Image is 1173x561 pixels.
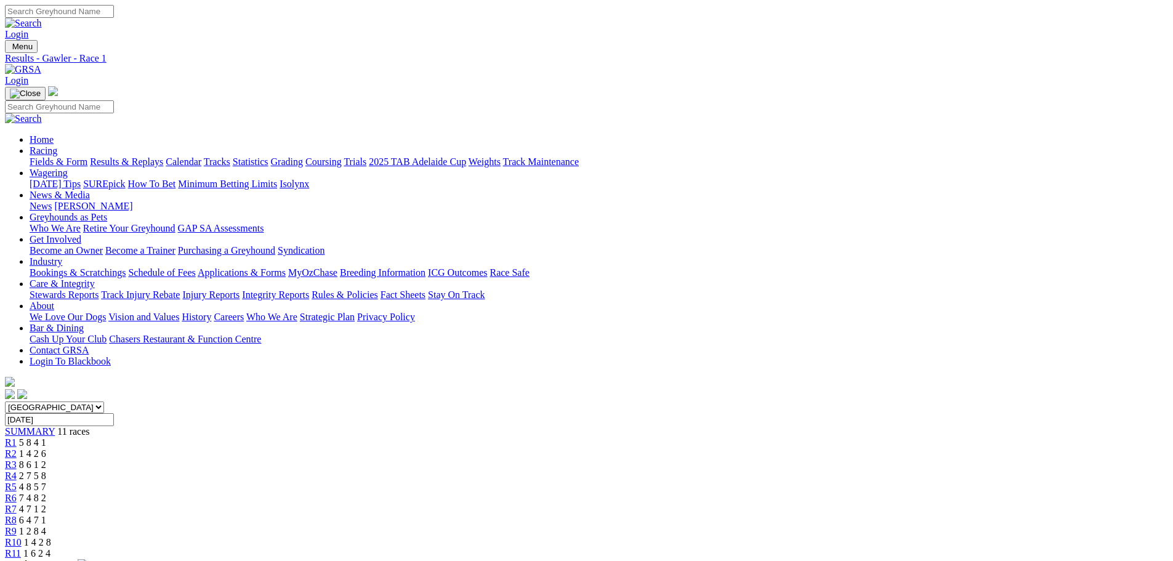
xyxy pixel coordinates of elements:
[90,156,163,167] a: Results & Replays
[30,334,1168,345] div: Bar & Dining
[30,201,1168,212] div: News & Media
[19,493,46,503] span: 7 4 8 2
[5,113,42,124] img: Search
[5,413,114,426] input: Select date
[30,212,107,222] a: Greyhounds as Pets
[30,323,84,333] a: Bar & Dining
[30,267,1168,278] div: Industry
[30,156,87,167] a: Fields & Form
[5,53,1168,64] a: Results - Gawler - Race 1
[19,515,46,525] span: 6 4 7 1
[30,312,1168,323] div: About
[5,389,15,399] img: facebook.svg
[5,548,21,559] a: R11
[30,256,62,267] a: Industry
[30,301,54,311] a: About
[30,245,1168,256] div: Get Involved
[10,89,41,99] img: Close
[30,267,126,278] a: Bookings & Scratchings
[278,245,324,256] a: Syndication
[178,245,275,256] a: Purchasing a Greyhound
[5,470,17,481] a: R4
[101,289,180,300] a: Track Injury Rebate
[30,245,103,256] a: Become an Owner
[128,179,176,189] a: How To Bet
[30,179,1168,190] div: Wagering
[5,504,17,514] a: R7
[30,179,81,189] a: [DATE] Tips
[23,548,50,559] span: 1 6 2 4
[5,515,17,525] a: R8
[204,156,230,167] a: Tracks
[30,190,90,200] a: News & Media
[24,537,51,547] span: 1 4 2 8
[19,526,46,536] span: 1 2 8 4
[5,459,17,470] a: R3
[30,278,95,289] a: Care & Integrity
[30,145,57,156] a: Racing
[30,289,1168,301] div: Care & Integrity
[30,201,52,211] a: News
[5,537,22,547] span: R10
[5,64,41,75] img: GRSA
[105,245,175,256] a: Become a Trainer
[5,482,17,492] a: R5
[108,312,179,322] a: Vision and Values
[30,334,107,344] a: Cash Up Your Club
[182,312,211,322] a: History
[246,312,297,322] a: Who We Are
[30,312,106,322] a: We Love Our Dogs
[233,156,268,167] a: Statistics
[5,526,17,536] a: R9
[5,40,38,53] button: Toggle navigation
[57,426,89,437] span: 11 races
[30,356,111,366] a: Login To Blackbook
[300,312,355,322] a: Strategic Plan
[5,75,28,86] a: Login
[340,267,425,278] a: Breeding Information
[5,493,17,503] a: R6
[280,179,309,189] a: Isolynx
[178,223,264,233] a: GAP SA Assessments
[369,156,466,167] a: 2025 TAB Adelaide Cup
[19,448,46,459] span: 1 4 2 6
[12,42,33,51] span: Menu
[30,167,68,178] a: Wagering
[312,289,378,300] a: Rules & Policies
[381,289,425,300] a: Fact Sheets
[344,156,366,167] a: Trials
[5,87,46,100] button: Toggle navigation
[357,312,415,322] a: Privacy Policy
[30,289,99,300] a: Stewards Reports
[242,289,309,300] a: Integrity Reports
[30,134,54,145] a: Home
[214,312,244,322] a: Careers
[288,267,337,278] a: MyOzChase
[5,377,15,387] img: logo-grsa-white.png
[305,156,342,167] a: Coursing
[54,201,132,211] a: [PERSON_NAME]
[5,100,114,113] input: Search
[109,334,261,344] a: Chasers Restaurant & Function Centre
[19,459,46,470] span: 8 6 1 2
[30,345,89,355] a: Contact GRSA
[428,289,485,300] a: Stay On Track
[166,156,201,167] a: Calendar
[30,156,1168,167] div: Racing
[5,448,17,459] a: R2
[469,156,501,167] a: Weights
[5,437,17,448] a: R1
[271,156,303,167] a: Grading
[428,267,487,278] a: ICG Outcomes
[5,426,55,437] span: SUMMARY
[48,86,58,96] img: logo-grsa-white.png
